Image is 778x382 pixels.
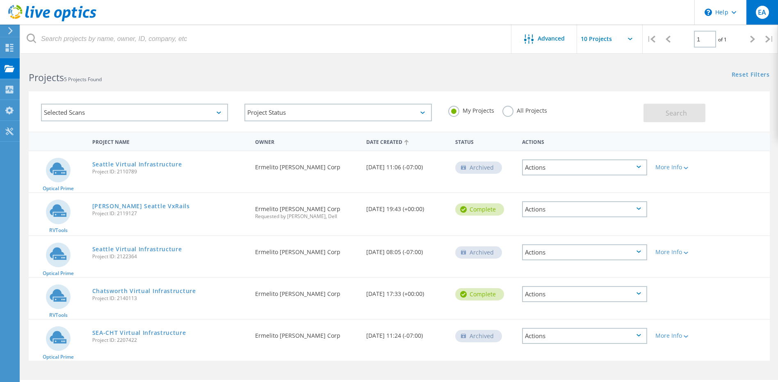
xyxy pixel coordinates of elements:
span: Advanced [538,36,565,41]
div: Actions [522,286,647,302]
div: [DATE] 11:06 (-07:00) [362,151,451,178]
span: Search [666,109,687,118]
span: Project ID: 2122364 [92,254,247,259]
div: Archived [455,161,502,174]
div: Selected Scans [41,104,228,121]
div: More Info [655,333,707,339]
label: My Projects [448,106,494,114]
div: More Info [655,249,707,255]
div: Ermelito [PERSON_NAME] Corp [251,193,362,227]
div: | [643,25,659,54]
a: Live Optics Dashboard [8,17,96,23]
div: Ermelito [PERSON_NAME] Corp [251,236,362,263]
div: Actions [522,159,647,175]
b: Projects [29,71,64,84]
div: Complete [455,203,504,216]
div: [DATE] 17:33 (+00:00) [362,278,451,305]
label: All Projects [502,106,547,114]
span: Project ID: 2140113 [92,296,247,301]
div: Ermelito [PERSON_NAME] Corp [251,151,362,178]
a: Seattle Virtual Infrastructure [92,246,182,252]
span: Optical Prime [43,355,74,359]
input: Search projects by name, owner, ID, company, etc [21,25,512,53]
a: Reset Filters [732,72,770,79]
div: [DATE] 11:24 (-07:00) [362,320,451,347]
div: Complete [455,288,504,300]
span: of 1 [718,36,727,43]
a: [PERSON_NAME] Seattle VxRails [92,203,190,209]
div: Actions [522,201,647,217]
div: Actions [522,328,647,344]
div: Owner [251,134,362,149]
div: [DATE] 19:43 (+00:00) [362,193,451,220]
div: Archived [455,330,502,342]
a: Seattle Virtual Infrastructure [92,161,182,167]
div: More Info [655,164,707,170]
div: Actions [518,134,651,149]
span: Optical Prime [43,271,74,276]
button: Search [643,104,705,122]
div: Ermelito [PERSON_NAME] Corp [251,320,362,347]
span: Optical Prime [43,186,74,191]
div: [DATE] 08:05 (-07:00) [362,236,451,263]
span: EA [758,9,766,16]
div: Project Status [244,104,431,121]
span: RVTools [49,313,68,318]
div: Ermelito [PERSON_NAME] Corp [251,278,362,305]
a: Chatsworth Virtual Infrastructure [92,288,196,294]
span: Project ID: 2110789 [92,169,247,174]
span: Requested by [PERSON_NAME], Dell [255,214,358,219]
a: SEA-CHT Virtual Infrastructure [92,330,186,336]
svg: \n [705,9,712,16]
span: Project ID: 2207422 [92,338,247,343]
div: | [761,25,778,54]
div: Project Name [88,134,251,149]
span: Project ID: 2119127 [92,211,247,216]
span: 5 Projects Found [64,76,102,83]
span: RVTools [49,228,68,233]
div: Actions [522,244,647,260]
div: Status [451,134,518,149]
div: Date Created [362,134,451,149]
div: Archived [455,246,502,259]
